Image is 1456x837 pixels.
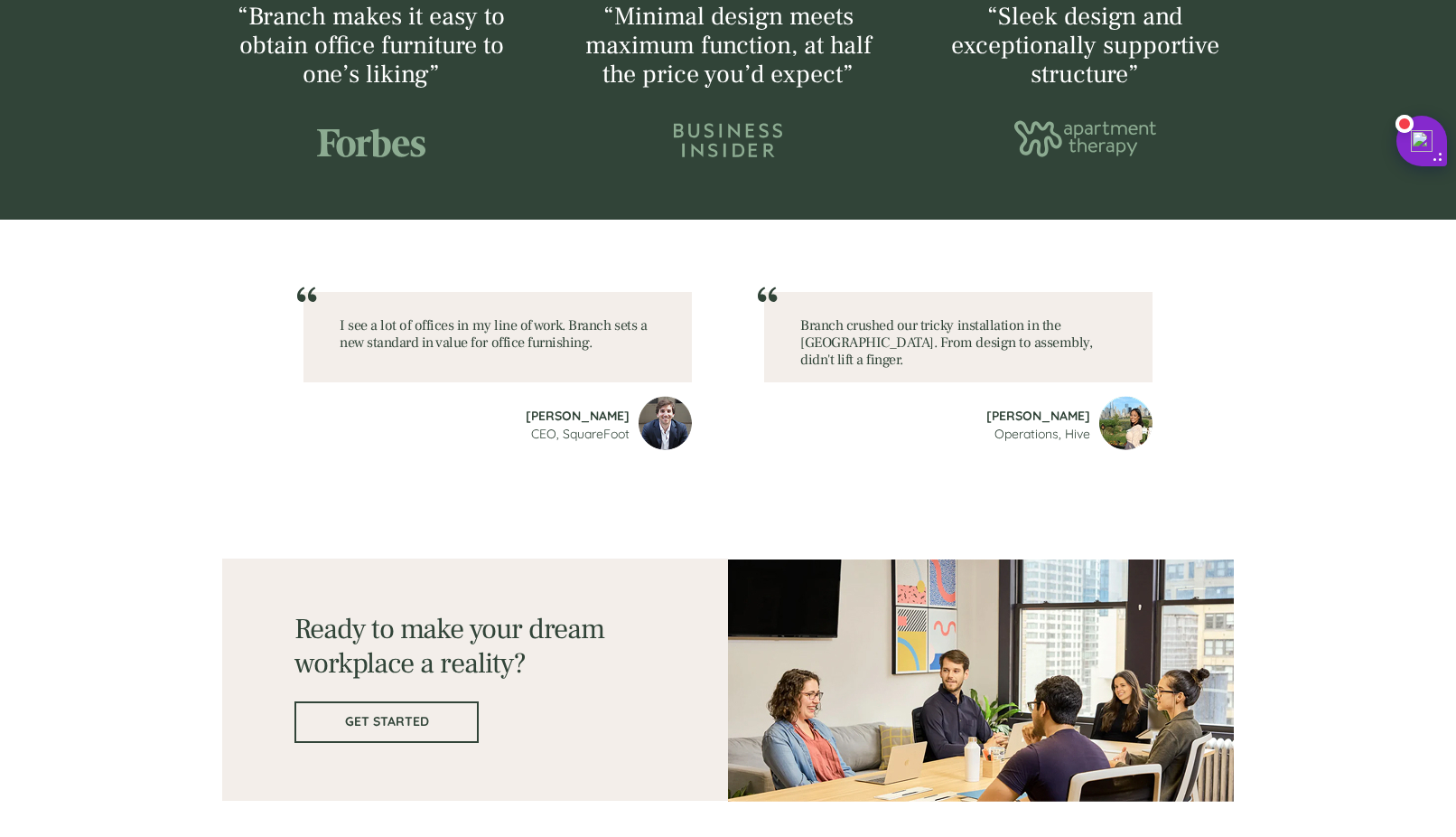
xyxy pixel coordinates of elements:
span: Branch crushed our tricky installation in the [GEOGRAPHIC_DATA]. From design to assembly, didn't ... [800,316,1092,369]
a: GET STARTED [294,701,479,743]
span: Operations, Hive [994,426,1090,442]
span: [PERSON_NAME] [526,408,630,424]
span: [PERSON_NAME] [986,408,1090,424]
span: I see a lot of offices in my line of work. Branch sets a new standard in value for office furnish... [340,316,647,352]
span: GET STARTED [296,714,477,729]
span: CEO, SquareFoot [531,426,630,442]
span: Ready to make your dream workplace a reality? [294,610,604,682]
